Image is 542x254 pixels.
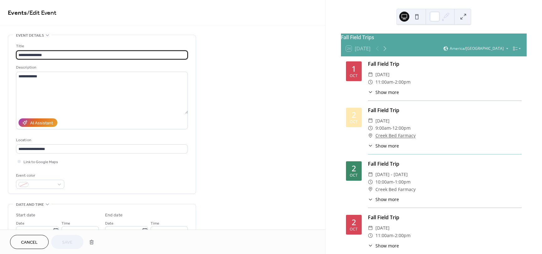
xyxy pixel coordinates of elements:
span: Show more [375,196,399,203]
div: ​ [368,117,373,125]
span: 11:00am [375,232,393,239]
span: [DATE] [375,71,390,78]
span: [DATE] [375,224,390,232]
div: ​ [368,124,373,132]
span: Link to Google Maps [24,159,58,165]
span: Date [105,220,114,227]
span: 12:00pm [392,124,411,132]
div: ​ [368,71,373,78]
div: ​ [368,178,373,186]
div: Oct [350,120,358,124]
button: Cancel [10,235,49,249]
div: Description [16,64,187,71]
span: Time [61,220,70,227]
div: 1 [352,65,356,73]
span: - [393,178,395,186]
div: ​ [368,89,373,96]
div: AI Assistant [30,120,53,127]
button: ​Show more [368,89,399,96]
div: 2 [352,218,356,226]
div: 2 [352,164,356,172]
div: Start date [16,212,35,219]
span: 9:00am [375,124,391,132]
span: 11:00am [375,78,393,86]
span: Cancel [21,239,38,246]
span: - [393,232,395,239]
div: ​ [368,196,373,203]
div: Oct [350,174,358,178]
span: 10:00am [375,178,393,186]
span: 2:00pm [395,232,411,239]
div: Event color [16,172,63,179]
div: Location [16,137,187,143]
span: 1:00pm [395,178,411,186]
span: [DATE] - [DATE] [375,171,408,178]
div: 2 [352,111,356,119]
span: Show more [375,242,399,249]
div: End date [105,212,123,219]
div: Fall Field Trip [368,60,522,68]
span: Date [16,220,24,227]
button: ​Show more [368,242,399,249]
div: ​ [368,132,373,139]
div: ​ [368,232,373,239]
div: Fall Field Trip [368,214,522,221]
div: ​ [368,78,373,86]
div: Fall Field Trips [341,34,527,41]
div: Oct [350,74,358,78]
button: AI Assistant [19,118,57,127]
span: 2:00pm [395,78,411,86]
span: Show more [375,89,399,96]
a: Events [8,7,27,19]
div: ​ [368,143,373,149]
span: - [393,78,395,86]
div: ​ [368,224,373,232]
a: Creek Bed Farmacy [375,132,416,139]
span: Creek Bed Farmacy [375,186,416,193]
span: America/[GEOGRAPHIC_DATA] [450,47,504,50]
span: Show more [375,143,399,149]
div: ​ [368,171,373,178]
span: Time [151,220,159,227]
div: Fall Field Trip [368,160,522,168]
div: ​ [368,242,373,249]
span: Event details [16,32,44,39]
div: Fall Field Trip [368,106,522,114]
div: ​ [368,186,373,193]
button: ​Show more [368,196,399,203]
span: / Edit Event [27,7,56,19]
span: - [391,124,392,132]
div: Oct [350,227,358,231]
div: Title [16,43,187,49]
span: Date and time [16,201,44,208]
button: ​Show more [368,143,399,149]
span: [DATE] [375,117,390,125]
